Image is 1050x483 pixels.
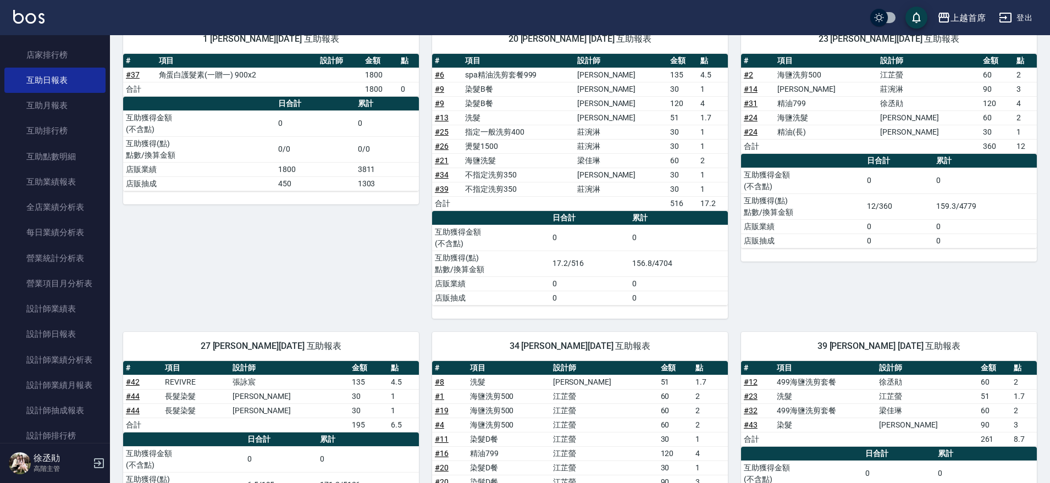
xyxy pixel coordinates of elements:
[574,125,667,139] td: 莊涴淋
[317,54,362,68] th: 設計師
[388,403,419,418] td: 1
[1014,139,1037,153] td: 12
[462,96,574,110] td: 染髮B餐
[574,54,667,68] th: 設計師
[550,403,658,418] td: 江芷螢
[435,156,449,165] a: #21
[462,110,574,125] td: 洗髮
[34,464,90,474] p: 高階主管
[4,195,106,220] a: 全店業績分析表
[775,110,877,125] td: 海鹽洗髮
[435,70,444,79] a: #6
[462,153,574,168] td: 海鹽洗髮
[398,82,419,96] td: 0
[550,418,658,432] td: 江芷螢
[156,68,318,82] td: 角蛋白護髮素(一贈一) 900x2
[245,446,317,472] td: 0
[698,139,728,153] td: 1
[462,168,574,182] td: 不指定洗剪350
[462,139,574,153] td: 燙髮1500
[1011,375,1037,389] td: 2
[933,234,1037,248] td: 0
[864,219,933,234] td: 0
[34,453,90,464] h5: 徐丞勛
[388,418,419,432] td: 6.5
[162,361,230,375] th: 項目
[435,170,449,179] a: #34
[123,361,419,432] table: a dense table
[435,392,444,401] a: #1
[123,110,275,136] td: 互助獲得金額 (不含點)
[693,361,728,375] th: 點
[1014,125,1037,139] td: 1
[136,34,406,45] span: 1 [PERSON_NAME][DATE] 互助報表
[658,375,693,389] td: 51
[355,110,419,136] td: 0
[658,418,693,432] td: 60
[349,418,388,432] td: 195
[935,447,1037,461] th: 累計
[162,389,230,403] td: 長髮染髮
[126,70,140,79] a: #37
[156,54,318,68] th: 項目
[667,82,698,96] td: 30
[877,54,980,68] th: 設計師
[741,432,774,446] td: 合計
[550,276,629,291] td: 0
[362,68,399,82] td: 1800
[658,446,693,460] td: 120
[550,460,658,475] td: 江芷螢
[978,389,1011,403] td: 51
[978,403,1011,418] td: 60
[550,291,629,305] td: 0
[123,446,245,472] td: 互助獲得金額 (不含點)
[876,361,977,375] th: 設計師
[1011,361,1037,375] th: 點
[574,153,667,168] td: 梁佳琳
[667,182,698,196] td: 30
[432,225,550,251] td: 互助獲得金額 (不含點)
[275,136,355,162] td: 0/0
[741,361,1037,447] table: a dense table
[435,377,444,386] a: #8
[933,7,990,29] button: 上越首席
[741,168,864,193] td: 互助獲得金額 (不含點)
[432,291,550,305] td: 店販抽成
[574,168,667,182] td: [PERSON_NAME]
[698,153,728,168] td: 2
[432,361,467,375] th: #
[774,403,876,418] td: 499海鹽洗剪套餐
[462,82,574,96] td: 染髮B餐
[435,127,449,136] a: #25
[445,341,715,352] span: 34 [PERSON_NAME][DATE] 互助報表
[980,68,1014,82] td: 60
[4,321,106,347] a: 設計師日報表
[754,34,1024,45] span: 23 [PERSON_NAME][DATE] 互助報表
[1014,82,1037,96] td: 3
[123,136,275,162] td: 互助獲得(點) 點數/換算金額
[462,125,574,139] td: 指定一般洗剪400
[432,54,728,211] table: a dense table
[741,54,1037,154] table: a dense table
[698,196,728,210] td: 17.2
[693,432,728,446] td: 1
[698,82,728,96] td: 1
[744,85,758,93] a: #14
[467,432,550,446] td: 染髮D餐
[1011,403,1037,418] td: 2
[658,460,693,475] td: 30
[467,460,550,475] td: 染髮D餐
[1014,68,1037,82] td: 2
[744,377,758,386] a: #12
[698,125,728,139] td: 1
[1014,54,1037,68] th: 點
[744,127,758,136] a: #24
[230,375,349,389] td: 張詠宸
[775,82,877,96] td: [PERSON_NAME]
[629,276,728,291] td: 0
[754,341,1024,352] span: 39 [PERSON_NAME] [DATE] 互助報表
[467,418,550,432] td: 海鹽洗剪500
[126,392,140,401] a: #44
[876,418,977,432] td: [PERSON_NAME]
[629,291,728,305] td: 0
